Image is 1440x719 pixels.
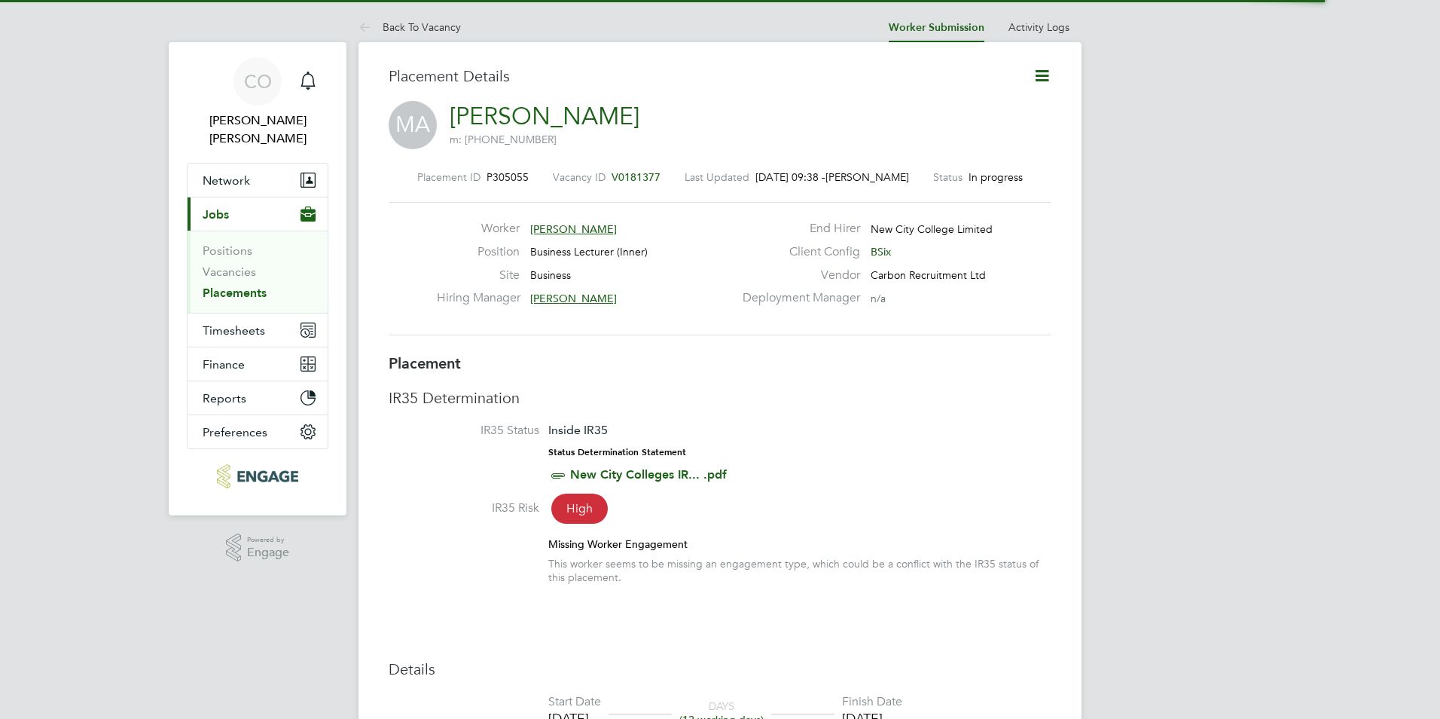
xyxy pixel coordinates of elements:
a: [PERSON_NAME] [450,102,639,131]
label: End Hirer [734,221,860,237]
span: Business Lecturer (Inner) [530,245,648,259]
a: Placements [203,286,267,300]
span: Carbon Recruitment Ltd [871,268,986,282]
h3: Details [389,659,1051,679]
span: V0181377 [612,170,661,184]
span: In progress [969,170,1023,184]
nav: Main navigation [169,42,346,516]
strong: Status Determination Statement [548,447,686,457]
a: Vacancies [203,265,256,279]
a: New City Colleges IR... .pdf [570,467,727,482]
span: Timesheets [203,323,265,338]
a: Back To Vacancy [358,20,461,34]
span: [DATE] 09:38 - [755,170,825,184]
span: Inside IR35 [548,423,608,437]
label: Client Config [734,244,860,260]
span: m: [PHONE_NUMBER] [450,133,557,146]
a: Worker Submission [889,21,984,34]
div: Jobs [188,231,328,313]
label: Vacancy ID [553,170,606,184]
a: Activity Logs [1008,20,1069,34]
button: Jobs [188,197,328,231]
span: Reports [203,391,246,405]
span: MA [389,101,437,149]
span: Powered by [247,534,289,546]
span: Jobs [203,207,229,222]
a: Powered byEngage [226,534,290,562]
span: New City College Limited [871,222,993,236]
div: Start Date [548,694,601,710]
span: High [551,494,608,524]
span: Engage [247,546,289,559]
span: [PERSON_NAME] [530,222,617,236]
span: n/a [871,292,886,305]
span: [PERSON_NAME] [825,170,909,184]
span: [PERSON_NAME] [530,292,617,305]
button: Network [188,164,328,197]
div: Finish Date [842,694,902,710]
button: Finance [188,347,328,381]
label: Status [933,170,963,184]
span: BSix [871,245,891,259]
b: Placement [389,354,461,372]
label: Last Updated [685,170,749,184]
h3: Placement Details [389,66,1010,86]
button: Preferences [188,415,328,448]
div: Missing Worker Engagement [548,537,1051,551]
button: Timesheets [188,314,328,347]
label: IR35 Status [389,423,539,439]
label: IR35 Risk [389,500,539,516]
label: Deployment Manager [734,290,860,306]
span: P305055 [487,170,529,184]
label: Vendor [734,268,860,283]
span: Finance [203,357,245,372]
div: This worker seems to be missing an engagement type, which could be a conflict with the IR35 statu... [548,557,1051,584]
label: Placement ID [417,170,481,184]
label: Position [437,244,520,260]
button: Reports [188,381,328,415]
span: Preferences [203,425,267,439]
a: CO[PERSON_NAME] [PERSON_NAME] [187,57,328,148]
label: Hiring Manager [437,290,520,306]
label: Site [437,268,520,283]
label: Worker [437,221,520,237]
img: carbonrecruitment-logo-retina.png [217,464,297,488]
a: Go to home page [187,464,328,488]
span: Connor O'sullivan [187,112,328,148]
h3: IR35 Determination [389,388,1051,408]
span: CO [244,72,272,91]
span: Network [203,173,250,188]
a: Positions [203,243,252,258]
span: Business [530,268,571,282]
